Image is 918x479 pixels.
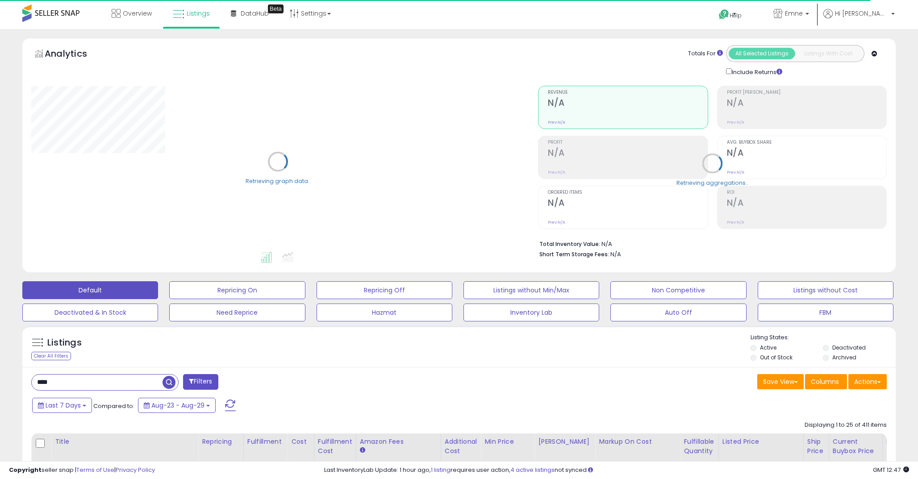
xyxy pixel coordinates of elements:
[823,9,895,29] a: Hi [PERSON_NAME]
[676,179,748,187] div: Retrieving aggregations..
[718,9,730,20] i: Get Help
[45,47,104,62] h5: Analytics
[610,304,746,321] button: Auto Off
[712,2,759,29] a: Help
[169,304,305,321] button: Need Reprice
[785,9,803,18] span: Emne
[730,12,742,19] span: Help
[758,281,893,299] button: Listings without Cost
[688,50,723,58] div: Totals For
[317,281,452,299] button: Repricing Off
[268,4,284,13] div: Tooltip anchor
[758,304,893,321] button: FBM
[9,466,42,474] strong: Copyright
[719,67,793,77] div: Include Returns
[463,281,599,299] button: Listings without Min/Max
[241,9,269,18] span: DataHub
[729,48,795,59] button: All Selected Listings
[246,177,311,185] div: Retrieving graph data..
[835,9,889,18] span: Hi [PERSON_NAME]
[317,304,452,321] button: Hazmat
[123,9,152,18] span: Overview
[169,281,305,299] button: Repricing On
[187,9,210,18] span: Listings
[9,466,155,475] div: seller snap | |
[795,48,861,59] button: Listings With Cost
[22,281,158,299] button: Default
[22,304,158,321] button: Deactivated & In Stock
[463,304,599,321] button: Inventory Lab
[610,281,746,299] button: Non Competitive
